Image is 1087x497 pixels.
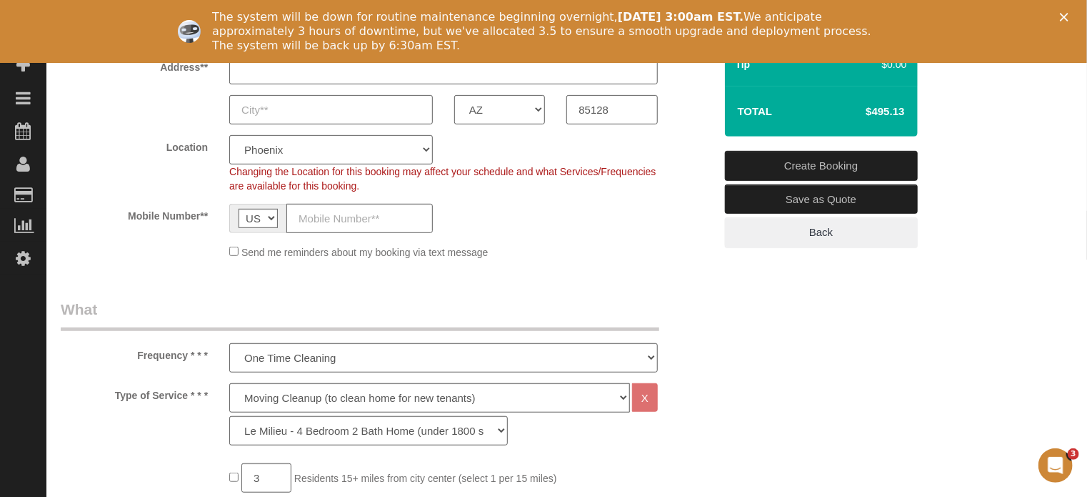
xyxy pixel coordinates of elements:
label: Type of Service * * * [50,383,219,403]
div: $0.00 [865,57,906,72]
strong: Total [738,105,773,117]
span: Changing the Location for this booking may affect your schedule and what Services/Frequencies are... [229,166,656,192]
iframe: Intercom live chat [1038,448,1073,483]
b: [DATE] 3:00am EST. [618,10,743,24]
a: Save as Quote [725,184,918,215]
a: Back [725,217,918,247]
input: Mobile Number** [286,204,433,233]
label: Mobile Number** [50,204,219,223]
img: Profile image for Ellie [178,20,201,43]
label: Frequency * * * [50,343,219,363]
span: Send me reminders about my booking via text message [241,247,489,258]
div: Close [1060,13,1074,21]
legend: What [61,299,659,331]
span: 3 [1068,448,1079,460]
div: The system will be down for routine maintenance beginning overnight, We anticipate approximately ... [212,10,886,53]
span: Residents 15+ miles from city center (select 1 per 15 miles) [294,473,557,484]
label: Location [50,135,219,154]
h4: $495.13 [823,106,904,118]
input: Zip Code** [566,95,657,124]
label: Tip [736,57,751,72]
a: Create Booking [725,151,918,181]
